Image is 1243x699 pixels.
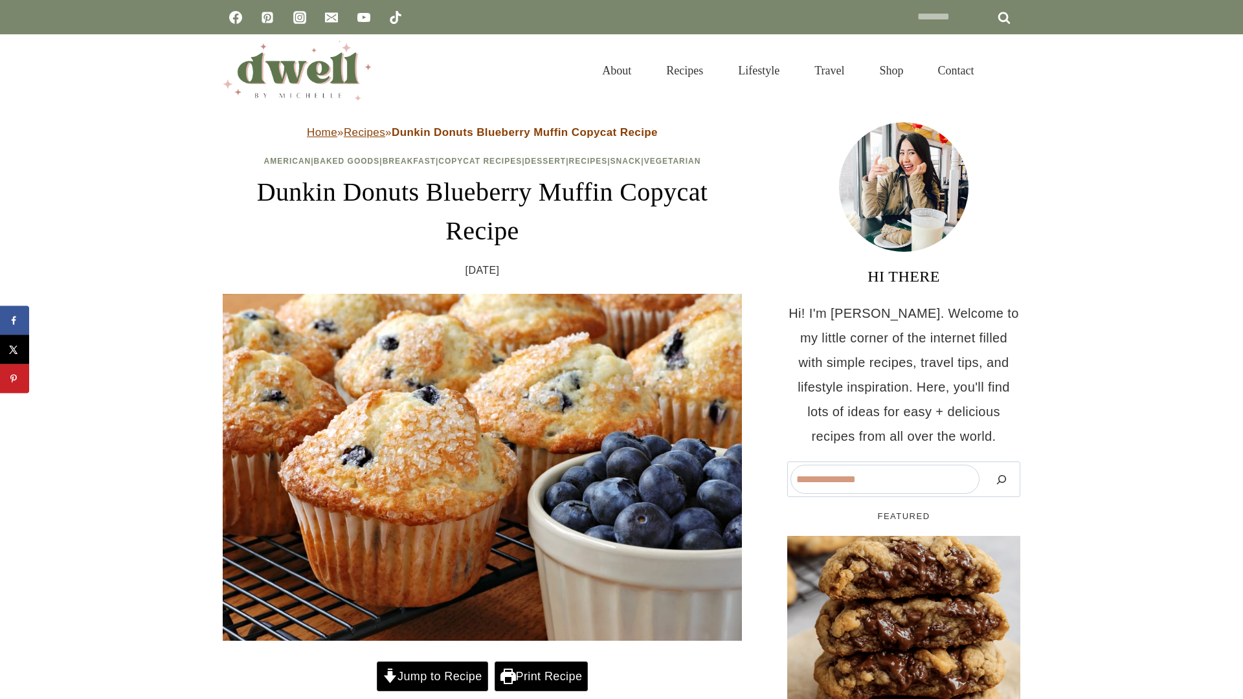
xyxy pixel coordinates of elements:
[307,126,658,139] span: » »
[721,48,797,93] a: Lifestyle
[921,48,992,93] a: Contact
[569,157,608,166] a: Recipes
[649,48,721,93] a: Recipes
[998,60,1020,82] button: View Search Form
[525,157,566,166] a: Dessert
[344,126,385,139] a: Recipes
[264,157,701,166] span: | | | | | | |
[610,157,642,166] a: Snack
[383,5,409,30] a: TikTok
[223,41,372,100] img: DWELL by michelle
[377,661,488,691] a: Jump to Recipe
[787,265,1020,288] h3: HI THERE
[495,661,588,691] a: Print Recipe
[307,126,337,139] a: Home
[787,510,1020,523] h5: FEATURED
[223,5,249,30] a: Facebook
[254,5,280,30] a: Pinterest
[787,301,1020,449] p: Hi! I'm [PERSON_NAME]. Welcome to my little corner of the internet filled with simple recipes, tr...
[465,261,500,280] time: [DATE]
[392,126,658,139] strong: Dunkin Donuts Blueberry Muffin Copycat Recipe
[644,157,701,166] a: Vegetarian
[862,48,921,93] a: Shop
[438,157,522,166] a: Copycat Recipes
[264,157,311,166] a: American
[223,173,742,250] h1: Dunkin Donuts Blueberry Muffin Copycat Recipe
[383,157,436,166] a: Breakfast
[287,5,313,30] a: Instagram
[319,5,344,30] a: Email
[986,465,1017,494] button: Search
[223,294,742,641] img: dunkin donuts blueberry muffins recipe
[585,48,649,93] a: About
[797,48,862,93] a: Travel
[585,48,992,93] nav: Primary Navigation
[314,157,380,166] a: Baked Goods
[351,5,377,30] a: YouTube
